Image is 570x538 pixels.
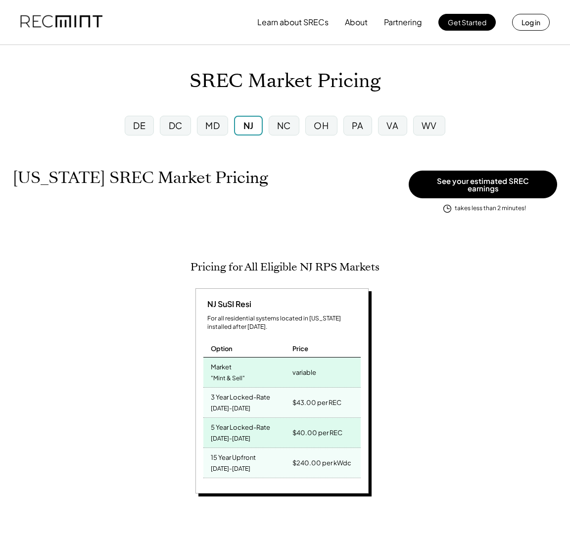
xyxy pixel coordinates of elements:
button: Partnering [384,12,422,32]
button: Learn about SRECs [257,12,329,32]
div: DE [133,119,145,132]
div: NJ [243,119,254,132]
h1: SREC Market Pricing [190,70,380,93]
div: NC [277,119,291,132]
button: About [345,12,368,32]
div: Option [211,344,233,353]
div: $43.00 per REC [292,396,341,409]
div: Price [292,344,308,353]
div: VA [386,119,398,132]
div: MD [205,119,220,132]
div: [DATE]-[DATE] [211,432,250,446]
div: [DATE]-[DATE] [211,402,250,415]
div: "Mint & Sell" [211,372,245,385]
button: Log in [512,14,550,31]
div: $40.00 per REC [292,426,342,440]
div: variable [292,365,316,379]
div: $240.00 per kWdc [292,456,351,470]
div: PA [352,119,364,132]
img: recmint-logotype%403x.png [20,5,102,39]
div: For all residential systems located in [US_STATE] installed after [DATE]. [207,314,361,331]
div: 15 Year Upfront [211,450,256,462]
div: WV [422,119,437,132]
h2: Pricing for All Eligible NJ RPS Markets [190,261,380,273]
div: Market [211,360,232,371]
div: OH [314,119,329,132]
div: 3 Year Locked-Rate [211,390,270,402]
div: NJ SuSI Resi [203,299,251,310]
div: 5 Year Locked-Rate [211,420,270,432]
div: takes less than 2 minutes! [455,204,526,213]
button: See your estimated SREC earnings [409,171,557,198]
h1: [US_STATE] SREC Market Pricing [13,168,268,187]
div: DC [169,119,183,132]
button: Get Started [438,14,496,31]
div: [DATE]-[DATE] [211,462,250,476]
